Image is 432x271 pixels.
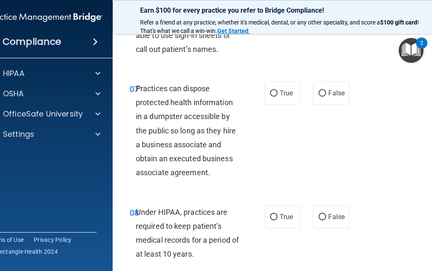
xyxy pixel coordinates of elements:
button: Open Resource Center, 2 new notifications [399,38,424,63]
p: Settings [3,129,34,139]
span: True [280,89,293,97]
span: False [328,213,345,221]
input: True [270,214,278,220]
div: 2 [420,43,423,54]
a: Privacy Policy [34,236,72,244]
span: True [280,213,293,221]
p: HIPAA [3,68,24,79]
strong: Get Started [217,27,248,34]
h4: Compliance [3,36,61,48]
span: Practices can dispose protected health information in a dumpster accessible by the public so long... [136,84,236,177]
span: Under HIPAA, practices are required to keep patient’s medical records for a period of at least 10... [136,208,239,259]
span: ! That's what we call a win-win. [140,19,420,34]
strong: $100 gift card [380,19,417,26]
input: False [319,90,326,97]
span: Refer a friend at any practice, whether it's medical, dental, or any other speciality, and score a [140,19,380,26]
input: True [270,90,278,97]
span: False [328,89,345,97]
input: False [319,214,326,220]
span: 07 [130,84,139,94]
p: OSHA [3,89,24,99]
p: Earn $100 for every practice you refer to Bridge Compliance! [140,6,427,14]
span: Under the HIPAA Omnibus Rule, practices are no longer able to use sign-in sheets or call out pati... [136,3,232,54]
p: OfficeSafe University [3,109,83,119]
span: 08 [130,208,139,218]
a: Get Started [217,27,250,34]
